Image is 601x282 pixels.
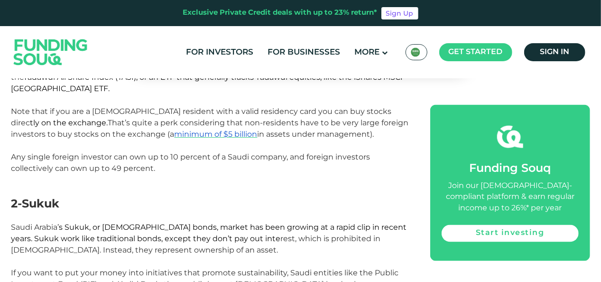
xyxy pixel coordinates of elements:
[11,107,409,139] span: Note that if you are a [DEMOGRAPHIC_DATA] resident with a valid residency card you can buy stocks...
[11,73,403,93] span: Tadawul All Share Index (TASI), or an ETF that generally tracks Tadawul equities, like the iShare...
[11,223,407,243] span: s Sukuk, or [DEMOGRAPHIC_DATA] bonds, market has been growing at a rapid clip in recent years. Su...
[30,118,108,127] span: tly on the exchange.
[11,61,403,93] span: If you want broad exposure to [PERSON_NAME], you might consider investing in a fund that tracks the
[449,48,503,56] span: Get started
[183,8,378,19] div: Exclusive Private Credit deals with up to 23% return*
[11,223,407,254] span: Saudi Arabia’ rest, which is prohibited in [DEMOGRAPHIC_DATA]. Instead, they represent ownership ...
[540,48,569,56] span: Sign in
[469,163,551,174] span: Funding Souq
[184,45,256,60] a: For Investors
[381,7,418,19] a: Sign Up
[442,180,578,214] div: Join our [DEMOGRAPHIC_DATA]-compliant platform & earn regular income up to 26%* per year
[497,123,523,150] img: fsicon
[266,45,343,60] a: For Businesses
[175,130,258,139] a: minimum of $5 billion
[4,28,97,76] img: Logo
[411,47,420,57] img: SA Flag
[524,43,585,61] a: Sign in
[11,152,370,173] span: Any single foreign investor can own up to 10 percent of a Saudi company, and foreign investors co...
[442,225,578,242] a: Start investing
[355,48,380,56] span: More
[11,197,60,210] span: 2-Sukuk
